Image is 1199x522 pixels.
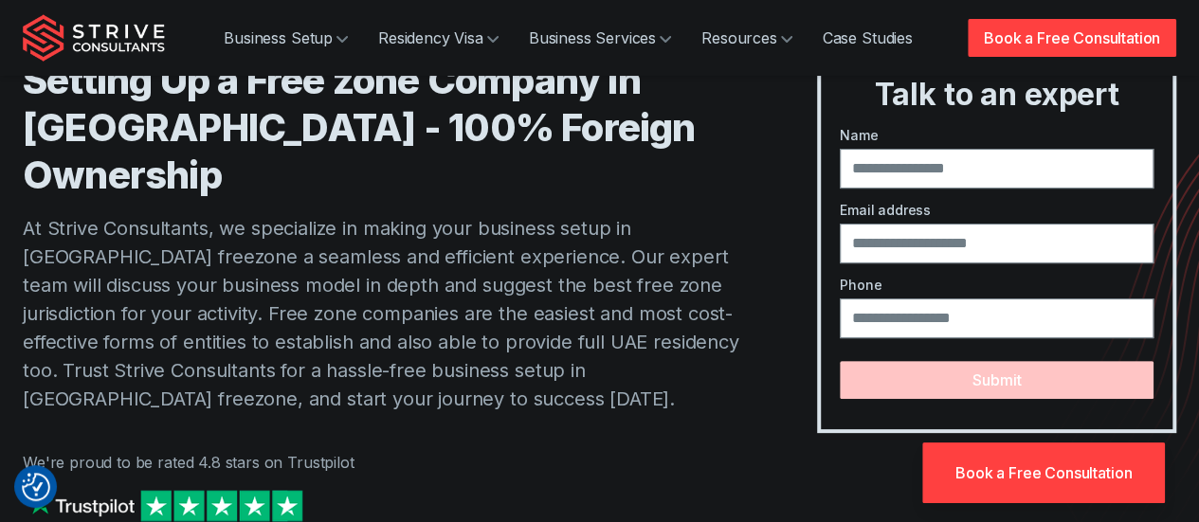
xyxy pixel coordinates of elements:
[828,76,1165,114] h3: Talk to an expert
[840,125,1154,145] label: Name
[209,19,363,57] a: Business Setup
[840,361,1154,399] button: Submit
[922,442,1165,503] a: Book a Free Consultation
[23,451,741,474] p: We're proud to be rated 4.8 stars on Trustpilot
[23,14,165,62] img: Strive Consultants
[23,57,741,199] h1: Setting Up a Free zone Company in [GEOGRAPHIC_DATA] - 100% Foreign Ownership
[840,275,1154,295] label: Phone
[808,19,928,57] a: Case Studies
[22,473,50,501] button: Consent Preferences
[968,19,1176,57] a: Book a Free Consultation
[514,19,686,57] a: Business Services
[363,19,514,57] a: Residency Visa
[686,19,808,57] a: Resources
[22,473,50,501] img: Revisit consent button
[840,200,1154,220] label: Email address
[23,214,741,413] p: At Strive Consultants, we specialize in making your business setup in [GEOGRAPHIC_DATA] freezone ...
